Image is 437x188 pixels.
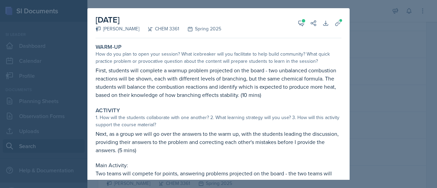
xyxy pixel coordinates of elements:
[179,25,221,32] div: Spring 2025
[96,161,341,169] p: Main Activity:
[96,66,341,99] p: First, students will complete a warmup problem projected on the board - two unbalanced combustion...
[139,25,179,32] div: CHEM 3361
[96,114,341,128] div: 1. How will the students collaborate with one another? 2. What learning strategy will you use? 3....
[96,44,122,50] label: Warm-Up
[96,130,341,154] p: Next, as a group we will go over the answers to the warm up, with the students leading the discus...
[96,107,120,114] label: Activity
[96,25,139,32] div: [PERSON_NAME]
[96,50,341,65] div: How do you plan to open your session? What icebreaker will you facilitate to help build community...
[96,14,221,26] h2: [DATE]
